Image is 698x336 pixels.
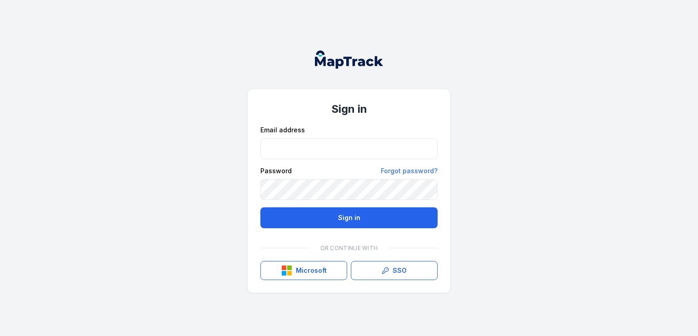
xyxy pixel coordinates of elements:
[351,261,438,280] a: SSO
[260,207,438,228] button: Sign in
[260,125,305,135] label: Email address
[260,166,292,176] label: Password
[260,261,347,280] button: Microsoft
[260,102,438,116] h1: Sign in
[381,166,438,176] a: Forgot password?
[260,239,438,257] div: Or continue with
[300,50,398,69] nav: Global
